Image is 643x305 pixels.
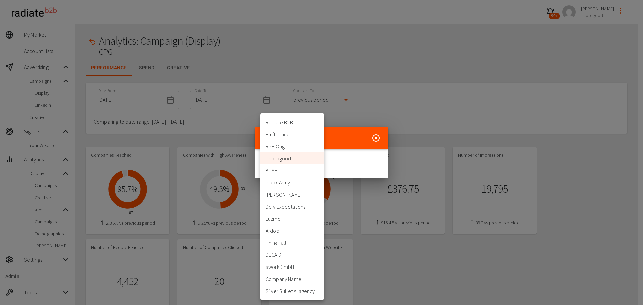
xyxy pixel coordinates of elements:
[260,225,324,237] li: Ardoq
[260,249,324,261] li: DECAID
[260,152,324,164] li: Thorogood
[260,273,324,285] li: Company Name
[260,176,324,188] li: Inbox Army
[260,201,324,213] li: Defy Expectations
[260,261,324,273] li: awork GmbH
[260,116,324,128] li: Radiate B2B
[260,237,324,249] li: Thin&Tall
[260,285,324,297] li: Silver Bullet AI agency
[260,213,324,225] li: Luzmo
[260,164,324,176] li: ACME
[260,188,324,201] li: [PERSON_NAME]
[260,140,324,152] li: RPE Origin
[260,128,324,140] li: Emfluence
